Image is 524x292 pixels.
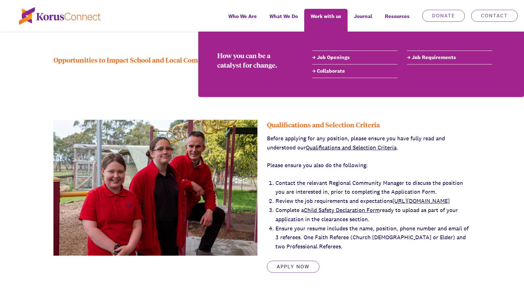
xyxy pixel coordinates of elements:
a: Contact [471,10,518,22]
li: Complete a ready to upload as part of your application in the clearances section. [275,206,471,224]
span: What We Do [269,12,298,21]
a: Collaborate [312,67,398,75]
a: Work with us [304,9,348,32]
a: Job Openings [312,54,398,61]
p: Please ensure you also do the following: [267,161,471,170]
a: Donate [422,10,465,22]
div: Opportunities to Impact School and Local Communities [53,55,257,91]
a: Job Requirements [407,54,492,61]
a: Child Safety Declaration Form [304,206,380,214]
span: Journal [354,12,372,21]
a: What We Do [263,9,304,32]
span: Work with us [311,12,341,21]
p: Before applying for any position, please ensure you have fully read and understood our . [267,134,471,152]
div: Qualifications and Selection Criteria [267,120,471,129]
li: Ensure your resume includes the name, position, phone number and email of 3 referees. One Faith R... [275,224,471,251]
a: Apply Now [267,261,319,273]
span: Who We Are [228,12,257,21]
li: Contact the relevant Regional Community Manager to discuss the position you are interested in, pr... [275,179,471,197]
img: 9b3fdab3-26a6-4a53-9313-dc52a8d8d19f_DSCF1455+-web.jpg [53,120,257,256]
a: Who We Are [222,9,263,32]
div: How you can be a catalyst for change. [217,51,293,70]
a: Journal [348,9,379,32]
img: korus-connect%2Fc5177985-88d5-491d-9cd7-4a1febad1357_logo.svg [19,7,101,25]
a: Qualifications and Selection Criteria [306,144,397,151]
div: Resources [379,9,416,32]
li: Review the job requirements and expectations [275,197,471,206]
a: [URL][DOMAIN_NAME] [392,197,450,204]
